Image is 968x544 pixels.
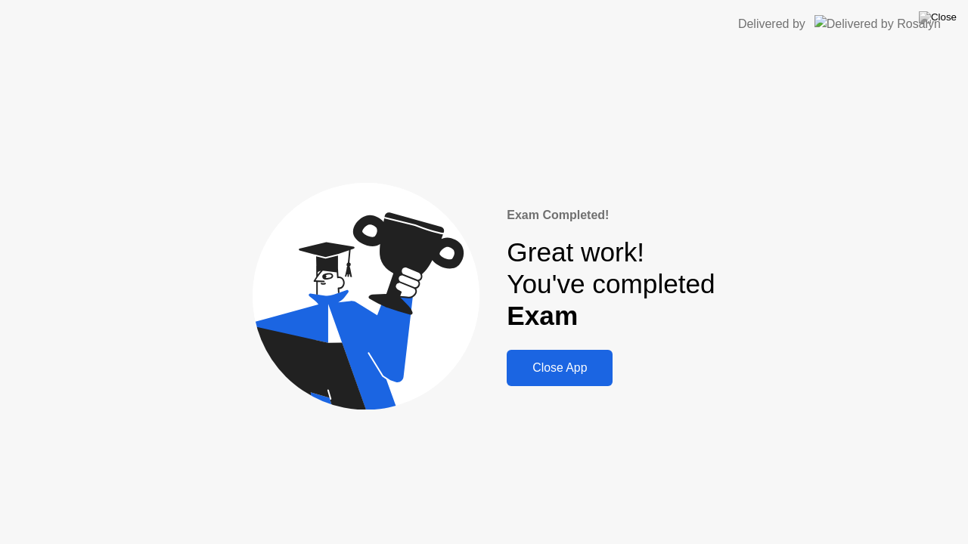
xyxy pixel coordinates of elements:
[814,15,941,32] img: Delivered by Rosalyn
[507,350,613,386] button: Close App
[738,15,805,33] div: Delivered by
[507,301,578,330] b: Exam
[507,236,715,332] div: Great work! You've completed
[507,206,715,224] div: Exam Completed!
[919,11,957,23] img: Close
[511,361,608,375] div: Close App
